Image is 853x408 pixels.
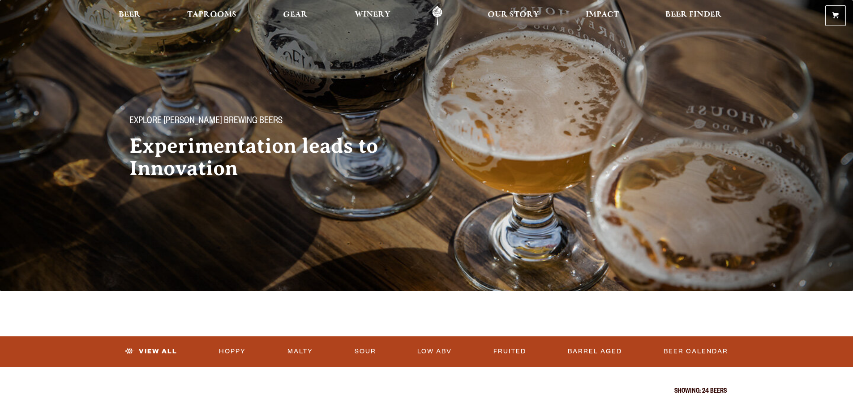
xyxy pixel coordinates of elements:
[420,6,454,26] a: Odell Home
[277,6,313,26] a: Gear
[129,116,283,128] span: Explore [PERSON_NAME] Brewing Beers
[414,341,455,362] a: Low ABV
[660,6,728,26] a: Beer Finder
[121,341,181,362] a: View All
[129,135,409,180] h2: Experimentation leads to Innovation
[355,11,390,18] span: Winery
[127,388,727,395] p: Showing: 24 Beers
[284,341,317,362] a: Malty
[283,11,308,18] span: Gear
[490,341,530,362] a: Fruited
[349,6,396,26] a: Winery
[580,6,625,26] a: Impact
[665,11,722,18] span: Beer Finder
[564,341,626,362] a: Barrel Aged
[351,341,380,362] a: Sour
[181,6,242,26] a: Taprooms
[119,11,141,18] span: Beer
[113,6,146,26] a: Beer
[660,341,732,362] a: Beer Calendar
[187,11,236,18] span: Taprooms
[586,11,619,18] span: Impact
[215,341,249,362] a: Hoppy
[488,11,539,18] span: Our Story
[482,6,545,26] a: Our Story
